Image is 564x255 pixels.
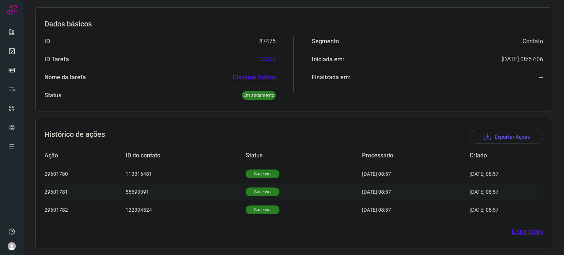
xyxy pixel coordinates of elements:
p: Sucesso [246,205,279,214]
p: 87475 [259,37,276,46]
img: Logo [6,4,17,15]
p: [DATE] 08:57:06 [502,55,543,64]
td: 29601780 [44,165,126,183]
p: Contato [523,37,543,46]
td: 55693391 [126,183,246,201]
td: [DATE] 08:57 [470,165,521,183]
p: Sucesso [246,187,279,196]
h3: Dados básicos [44,19,543,28]
p: --- [539,73,543,82]
p: Sucesso [246,170,279,178]
a: Disparos Diários [233,73,276,82]
p: Finalizada em: [312,73,350,82]
td: 29601782 [44,201,126,219]
td: Ação [44,147,126,165]
p: Iniciada em: [312,55,344,64]
p: Em andamento [242,91,276,100]
p: Nome da tarefa [44,73,86,82]
td: 122304524 [126,201,246,219]
td: [DATE] 08:57 [470,183,521,201]
td: ID do contato [126,147,246,165]
a: 12372 [259,55,276,64]
a: Listar todos [512,227,543,236]
td: [DATE] 08:57 [362,165,470,183]
td: Processado [362,147,470,165]
td: 29601781 [44,183,126,201]
td: Criado [470,147,521,165]
td: 113316481 [126,165,246,183]
td: [DATE] 08:57 [362,201,470,219]
p: Status [44,91,61,100]
button: Exportar Ações [470,130,543,144]
td: Status [246,147,362,165]
img: avatar-user-boy.jpg [7,242,16,251]
td: [DATE] 08:57 [470,201,521,219]
td: [DATE] 08:57 [362,183,470,201]
p: ID Tarefa [44,55,69,64]
p: ID [44,37,50,46]
p: Segmento [312,37,339,46]
h3: Histórico de ações [44,130,105,144]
